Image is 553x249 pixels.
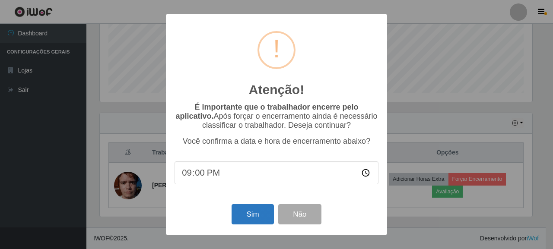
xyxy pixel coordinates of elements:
b: É importante que o trabalhador encerre pelo aplicativo. [175,103,358,120]
p: Após forçar o encerramento ainda é necessário classificar o trabalhador. Deseja continuar? [175,103,378,130]
h2: Atenção! [249,82,304,98]
p: Você confirma a data e hora de encerramento abaixo? [175,137,378,146]
button: Não [278,204,321,224]
button: Sim [232,204,273,224]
